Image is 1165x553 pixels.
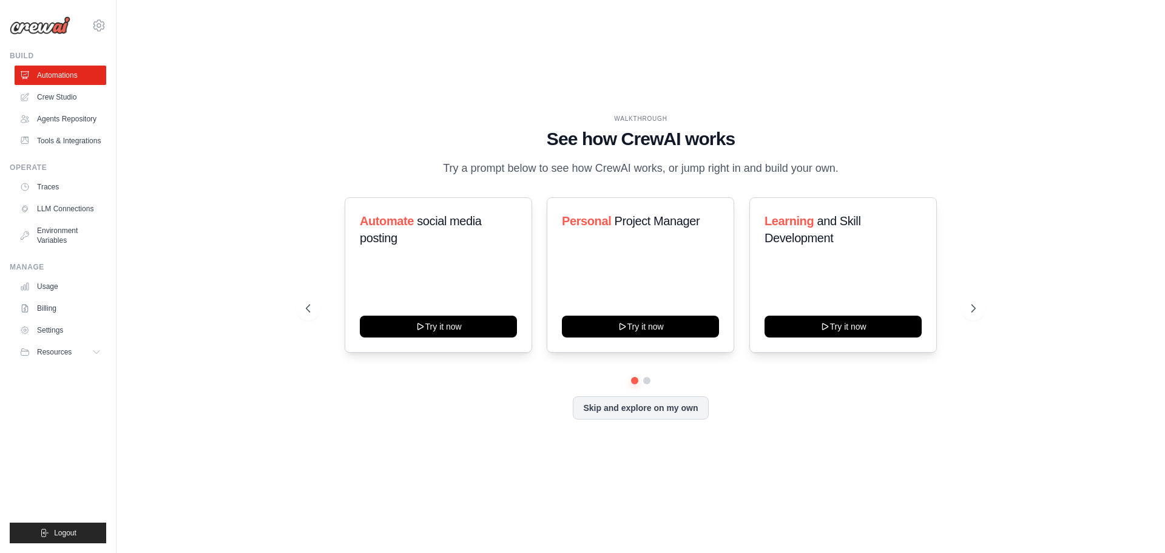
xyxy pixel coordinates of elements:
a: Tools & Integrations [15,131,106,151]
button: Try it now [360,316,517,338]
img: Logo [10,16,70,35]
a: Automations [15,66,106,85]
button: Try it now [562,316,719,338]
span: Resources [37,347,72,357]
span: and Skill Development [765,214,860,245]
div: Manage [10,262,106,272]
a: LLM Connections [15,199,106,219]
button: Skip and explore on my own [573,396,708,419]
a: Agents Repository [15,109,106,129]
div: WALKTHROUGH [306,114,976,123]
div: Build [10,51,106,61]
span: Learning [765,214,814,228]
a: Environment Variables [15,221,106,250]
a: Crew Studio [15,87,106,107]
button: Try it now [765,316,922,338]
div: Operate [10,163,106,172]
h1: See how CrewAI works [306,128,976,150]
a: Settings [15,321,106,340]
button: Logout [10,523,106,543]
a: Billing [15,299,106,318]
span: Logout [54,528,76,538]
span: social media posting [360,214,482,245]
span: Personal [562,214,611,228]
span: Automate [360,214,414,228]
a: Traces [15,177,106,197]
a: Usage [15,277,106,296]
p: Try a prompt below to see how CrewAI works, or jump right in and build your own. [437,160,845,177]
button: Resources [15,342,106,362]
span: Project Manager [615,214,700,228]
